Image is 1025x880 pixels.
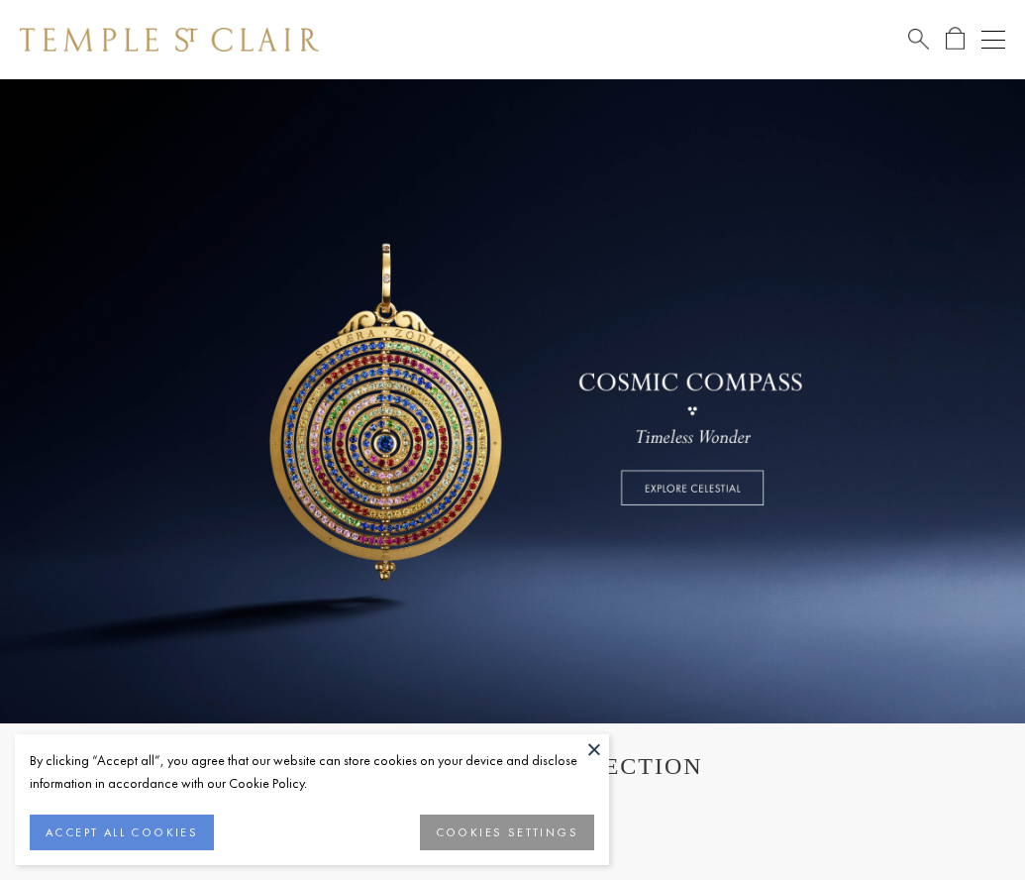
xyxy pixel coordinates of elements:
a: Search [908,27,929,52]
button: COOKIES SETTINGS [420,815,594,850]
button: ACCEPT ALL COOKIES [30,815,214,850]
button: Open navigation [981,28,1005,52]
div: By clicking “Accept all”, you agree that our website can store cookies on your device and disclos... [30,749,594,795]
a: Open Shopping Bag [946,27,965,52]
img: Temple St. Clair [20,28,319,52]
